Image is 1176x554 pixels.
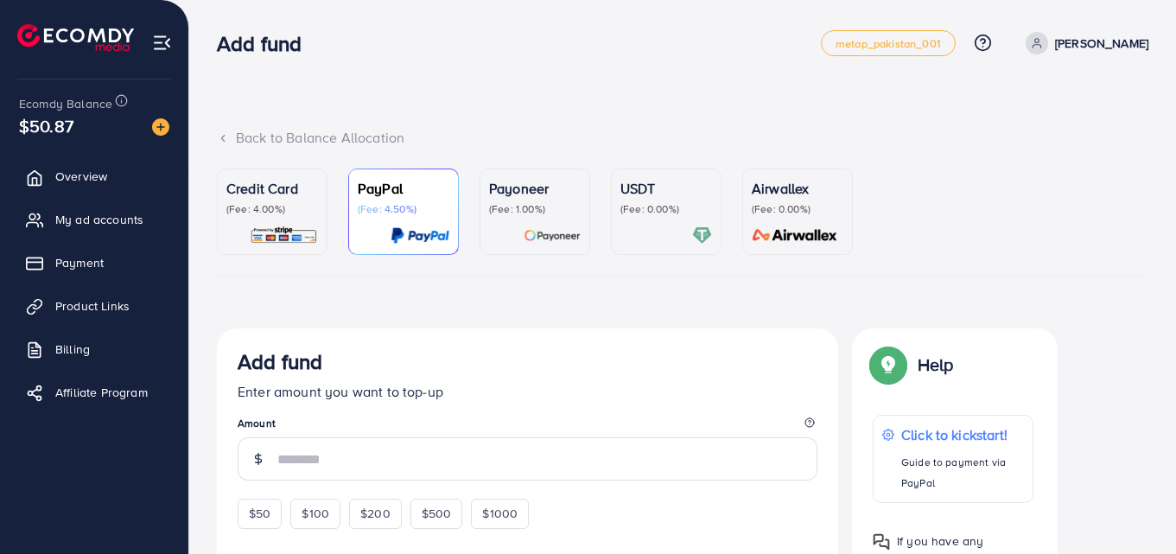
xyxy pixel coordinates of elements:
[873,349,904,380] img: Popup guide
[152,118,169,136] img: image
[152,33,172,53] img: menu
[360,505,391,522] span: $200
[302,505,329,522] span: $100
[238,349,322,374] h3: Add fund
[55,297,130,315] span: Product Links
[692,226,712,245] img: card
[391,226,449,245] img: card
[13,159,175,194] a: Overview
[238,381,817,402] p: Enter amount you want to top-up
[55,254,104,271] span: Payment
[55,211,143,228] span: My ad accounts
[13,375,175,410] a: Affiliate Program
[358,202,449,216] p: (Fee: 4.50%)
[422,505,452,522] span: $500
[13,245,175,280] a: Payment
[1019,32,1148,54] a: [PERSON_NAME]
[358,178,449,199] p: PayPal
[836,38,941,49] span: metap_pakistan_001
[217,31,315,56] h3: Add fund
[489,202,581,216] p: (Fee: 1.00%)
[13,332,175,366] a: Billing
[918,354,954,375] p: Help
[17,24,134,51] img: logo
[524,226,581,245] img: card
[250,226,318,245] img: card
[55,341,90,358] span: Billing
[13,202,175,237] a: My ad accounts
[489,178,581,199] p: Payoneer
[1055,33,1148,54] p: [PERSON_NAME]
[226,202,318,216] p: (Fee: 4.00%)
[901,452,1024,494] p: Guide to payment via PayPal
[482,505,518,522] span: $1000
[901,424,1024,445] p: Click to kickstart!
[873,533,890,551] img: Popup guide
[752,178,843,199] p: Airwallex
[249,505,270,522] span: $50
[747,226,843,245] img: card
[238,416,817,437] legend: Amount
[821,30,956,56] a: metap_pakistan_001
[226,178,318,199] p: Credit Card
[217,128,1148,148] div: Back to Balance Allocation
[19,95,112,112] span: Ecomdy Balance
[620,202,712,216] p: (Fee: 0.00%)
[13,289,175,323] a: Product Links
[19,113,73,138] span: $50.87
[620,178,712,199] p: USDT
[55,168,107,185] span: Overview
[55,384,148,401] span: Affiliate Program
[752,202,843,216] p: (Fee: 0.00%)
